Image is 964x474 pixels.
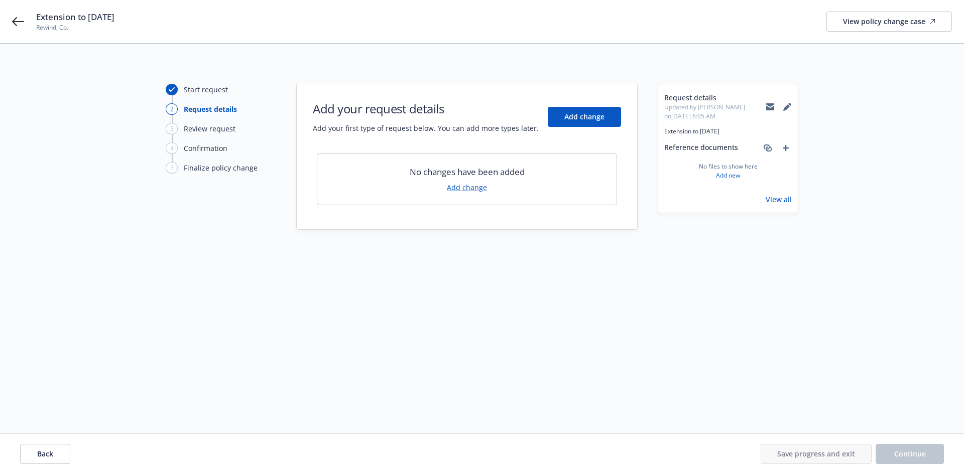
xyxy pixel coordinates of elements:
[716,171,740,180] a: Add new
[843,12,935,31] div: View policy change case
[699,162,758,171] span: No files to show here
[766,194,792,205] a: View all
[184,104,237,114] div: Request details
[777,449,855,458] span: Save progress and exit
[894,449,926,458] span: Continue
[780,142,792,154] a: add
[664,127,792,136] span: Extension to [DATE]
[166,142,178,154] div: 4
[664,92,766,103] span: Request details
[762,142,774,154] a: associate
[37,449,53,458] span: Back
[166,123,178,134] div: 3
[36,23,114,32] span: Rewind, Co.
[664,142,738,154] span: Reference documents
[184,143,227,153] div: Confirmation
[447,182,487,193] a: Add change
[548,107,621,127] button: Add change
[184,84,228,95] div: Start request
[664,103,766,121] span: Updated by [PERSON_NAME] on [DATE] 6:05 AM
[166,162,178,174] div: 5
[313,123,539,133] span: Add your first type of request below. You can add more types later.
[184,123,235,134] div: Review request
[826,12,952,32] a: View policy change case
[166,103,178,115] div: 2
[876,444,944,464] button: Continue
[36,11,114,23] span: Extension to [DATE]
[410,166,525,178] span: No changes have been added
[761,444,872,464] button: Save progress and exit
[313,100,539,117] h1: Add your request details
[564,112,605,121] span: Add change
[184,163,258,173] div: Finalize policy change
[20,444,70,464] button: Back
